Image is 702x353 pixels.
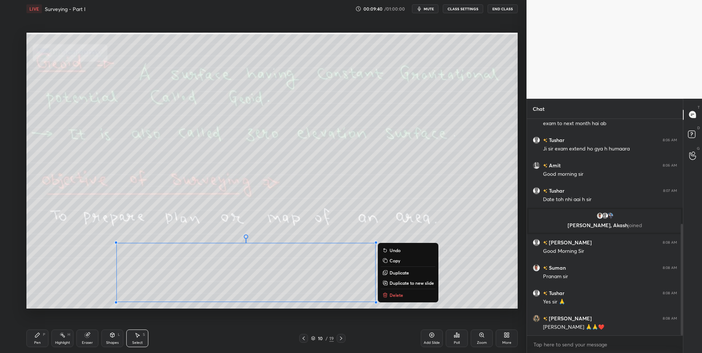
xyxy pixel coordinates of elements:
div: 8:08 AM [663,240,677,244]
div: P [43,333,45,336]
img: defa84a710a04f19894d4308fc82db11.jpg [533,264,540,271]
div: 8:08 AM [663,291,677,295]
div: More [502,341,511,345]
img: no-rating-badge.077c3623.svg [543,241,547,245]
h6: Tushar [547,289,564,297]
h6: Amit [547,161,561,169]
p: D [697,125,700,131]
p: G [697,146,700,151]
h6: [PERSON_NAME] [547,314,592,322]
p: Undo [390,247,401,253]
div: Highlight [55,341,70,345]
img: default.png [533,289,540,296]
h6: Tushar [547,187,564,194]
p: Delete [390,292,403,298]
img: no-rating-badge.077c3623.svg [543,291,547,295]
div: [PERSON_NAME] 🙏🙏❤️ [543,324,677,331]
img: d1eca11627db435fa99b97f22aa05bd6.jpg [607,212,614,219]
div: 8:08 AM [663,265,677,270]
div: / [326,336,328,341]
div: Good Morning Sir [543,248,677,255]
h6: [PERSON_NAME] [547,239,592,246]
button: mute [412,4,438,13]
img: 06c27e9ced5649a09d6b03e217b241ec.jpg [533,314,540,322]
div: H [68,333,70,336]
button: End Class [488,4,518,13]
div: 10 [317,336,324,341]
div: grid [527,119,683,335]
button: CLASS SETTINGS [443,4,483,13]
div: Add Slide [424,341,440,345]
p: Duplicate [390,270,409,276]
div: Pen [34,341,41,345]
p: Copy [390,258,400,263]
img: default.png [601,212,609,219]
div: Date toh nhi aai h sir [543,196,677,203]
h6: Suman [547,264,566,272]
div: 8:06 AM [663,163,677,167]
div: Good morning sir [543,171,677,178]
div: Shapes [106,341,119,345]
img: no-rating-badge.077c3623.svg [543,164,547,168]
span: joined [628,222,642,229]
div: Eraser [82,341,93,345]
img: no-rating-badge.077c3623.svg [543,317,547,321]
div: exam to next month hai ab [543,120,677,127]
img: defa84a710a04f19894d4308fc82db11.jpg [596,212,604,219]
img: ef7194450c9840c4b71ec58d15251f87.jpg [533,161,540,169]
button: Copy [381,256,435,265]
img: default.png [533,136,540,143]
div: S [143,333,145,336]
button: Delete [381,291,435,299]
img: default.png [533,239,540,246]
button: Duplicate to new slide [381,279,435,287]
img: no-rating-badge.077c3623.svg [543,138,547,142]
div: Yes sir 🙏 [543,298,677,306]
h4: Surveying - Part I [45,6,86,12]
div: Poll [454,341,460,345]
div: 19 [329,335,334,342]
div: 8:06 AM [663,138,677,142]
div: 8:07 AM [663,188,677,193]
div: 8:08 AM [663,316,677,320]
div: Pranam sir [543,273,677,280]
div: Select [132,341,143,345]
button: Duplicate [381,268,435,277]
span: mute [424,6,434,11]
button: Undo [381,246,435,255]
img: no-rating-badge.077c3623.svg [543,189,547,193]
p: T [698,105,700,110]
p: [PERSON_NAME], Akash [533,222,677,228]
div: L [118,333,120,336]
img: no-rating-badge.077c3623.svg [543,266,547,270]
div: LIVE [26,4,42,13]
p: Chat [527,99,550,119]
h6: Tushar [547,136,564,144]
img: default.png [533,187,540,194]
div: Ji sir exam extend ho gya h humaara [543,145,677,153]
p: Duplicate to new slide [390,280,434,286]
div: Zoom [477,341,487,345]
